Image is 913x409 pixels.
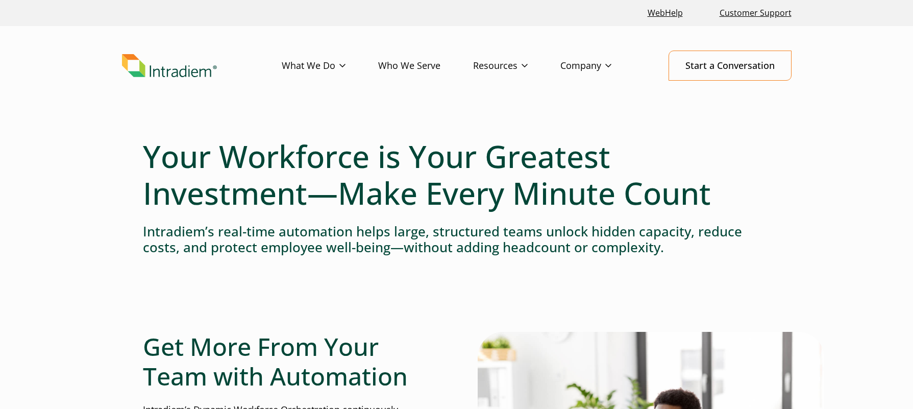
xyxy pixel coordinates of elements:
a: Start a Conversation [669,51,792,81]
a: What We Do [282,51,378,81]
a: Who We Serve [378,51,473,81]
a: Company [560,51,644,81]
a: Link to homepage of Intradiem [122,54,282,78]
h2: Get More From Your Team with Automation [143,332,436,391]
img: Intradiem [122,54,217,78]
a: Resources [473,51,560,81]
h4: Intradiem’s real-time automation helps large, structured teams unlock hidden capacity, reduce cos... [143,224,771,255]
a: Link opens in a new window [644,2,687,24]
h1: Your Workforce is Your Greatest Investment—Make Every Minute Count [143,138,771,211]
a: Customer Support [715,2,796,24]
